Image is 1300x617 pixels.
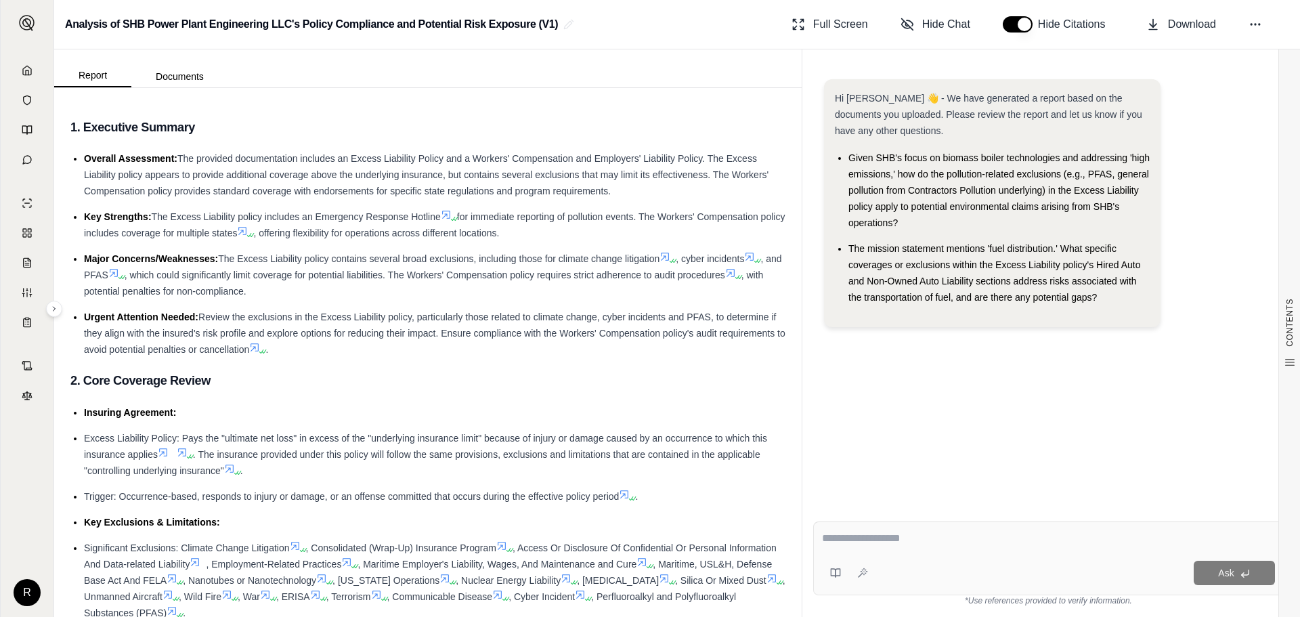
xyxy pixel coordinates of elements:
[84,542,290,553] span: Significant Exclusions: Climate Change Litigation
[84,253,218,264] span: Major Concerns/Weaknesses:
[65,12,558,37] h2: Analysis of SHB Power Plant Engineering LLC's Policy Compliance and Potential Risk Exposure (V1)
[508,591,575,602] span: , Cyber Incident
[84,153,768,196] span: The provided documentation includes an Excess Liability Policy and a Workers' Compensation and Em...
[1194,561,1275,585] button: Ask
[14,9,41,37] button: Expand sidebar
[14,579,41,606] div: R
[9,249,45,276] a: Claim Coverage
[131,66,228,87] button: Documents
[635,491,638,502] span: .
[238,591,260,602] span: , War
[9,309,45,336] a: Coverage Table
[9,57,45,84] a: Home
[9,116,45,144] a: Prompt Library
[1141,11,1221,38] button: Download
[84,312,198,322] span: Urgent Attention Needed:
[9,219,45,247] a: Policy Comparisons
[835,93,1142,136] span: Hi [PERSON_NAME] 👋 - We have generated a report based on the documents you uploaded. Please revie...
[84,449,760,476] span: . The insurance provided under this policy will follow the same provisions, exclusions and limita...
[84,559,772,586] span: , Maritime, USL&H, Defense Base Act And FELA
[84,153,177,164] span: Overall Assessment:
[456,575,561,586] span: , Nuclear Energy Liability
[9,190,45,217] a: Single Policy
[9,146,45,173] a: Chat
[46,301,62,317] button: Expand sidebar
[387,591,493,602] span: , Communicable Disease
[922,16,970,33] span: Hide Chat
[9,382,45,409] a: Legal Search Engine
[218,253,659,264] span: The Excess Liability policy contains several broad exclusions, including those for climate change...
[1284,299,1295,347] span: CONTENTS
[1168,16,1216,33] span: Download
[1218,568,1234,578] span: Ask
[813,16,868,33] span: Full Screen
[326,591,371,602] span: , Terrorism
[577,575,659,586] span: , [MEDICAL_DATA]
[786,11,873,38] button: Full Screen
[19,15,35,31] img: Expand sidebar
[306,542,496,553] span: , Consolidated (Wrap-Up) Insurance Program
[179,591,221,602] span: , Wild Fire
[848,243,1140,303] span: The mission statement mentions 'fuel distribution.' What specific coverages or exclusions within ...
[84,211,152,222] span: Key Strengths:
[9,352,45,379] a: Contract Analysis
[276,591,310,602] span: , ERISA
[183,575,316,586] span: , Nanotubes or Nanotechnology
[240,465,243,476] span: .
[357,559,636,570] span: , Maritime Employer's Liability, Wages, And Maintenance and Cure
[675,575,766,586] span: , Silica Or Mixed Dust
[848,152,1150,228] span: Given SHB's focus on biomass boiler technologies and addressing 'high emissions,' how do the poll...
[332,575,439,586] span: , [US_STATE] Operations
[813,595,1284,606] div: *Use references provided to verify information.
[84,517,220,528] span: Key Exclusions & Limitations:
[84,542,777,570] span: , Access Or Disclosure Of Confidential Or Personal Information And Data-related Liability
[84,491,619,502] span: Trigger: Occurrence-based, responds to injury or damage, or an offense committed that occurs duri...
[265,344,268,355] span: .
[84,407,176,418] span: Insuring Agreement:
[676,253,744,264] span: , cyber incidents
[895,11,976,38] button: Hide Chat
[125,270,725,280] span: , which could significantly limit coverage for potential liabilities. The Workers' Compensation p...
[253,228,499,238] span: , offering flexibility for operations across different locations.
[70,368,785,393] h3: 2. Core Coverage Review
[84,575,785,602] span: , Unmanned Aircraft
[9,279,45,306] a: Custom Report
[54,64,131,87] button: Report
[84,312,785,355] span: Review the exclusions in the Excess Liability policy, particularly those related to climate chang...
[70,115,785,140] h3: 1. Executive Summary
[1038,16,1114,33] span: Hide Citations
[152,211,441,222] span: The Excess Liability policy includes an Emergency Response Hotline
[206,559,341,570] span: , Employment-Related Practices
[84,433,767,460] span: Excess Liability Policy: Pays the "ultimate net loss" in excess of the "underlying insurance limi...
[9,87,45,114] a: Documents Vault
